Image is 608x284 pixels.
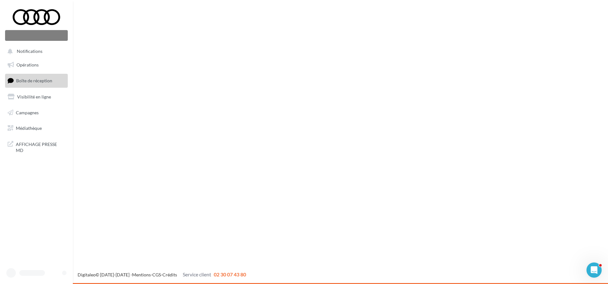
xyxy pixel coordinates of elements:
span: Boîte de réception [16,78,52,83]
a: Médiathèque [4,122,69,135]
a: Mentions [132,272,151,277]
a: Boîte de réception [4,74,69,87]
span: © [DATE]-[DATE] - - - [78,272,246,277]
span: Notifications [17,49,42,54]
a: AFFICHAGE PRESSE MD [4,137,69,156]
span: Campagnes [16,110,39,115]
span: Opérations [16,62,39,67]
a: Campagnes [4,106,69,119]
span: Service client [183,271,211,277]
a: Digitaleo [78,272,96,277]
a: Opérations [4,58,69,72]
span: 02 30 07 43 80 [214,271,246,277]
a: Visibilité en ligne [4,90,69,104]
span: Médiathèque [16,125,42,131]
span: AFFICHAGE PRESSE MD [16,140,65,154]
span: Visibilité en ligne [17,94,51,99]
div: Nouvelle campagne [5,30,68,41]
a: Crédits [162,272,177,277]
iframe: Intercom live chat [586,262,602,278]
a: CGS [152,272,161,277]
